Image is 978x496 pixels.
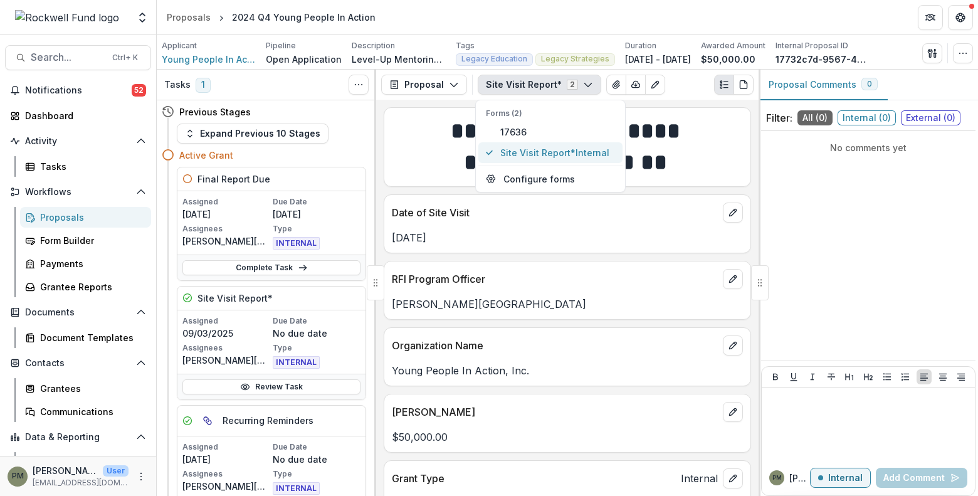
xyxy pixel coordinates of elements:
button: Open Documents [5,302,151,322]
p: Open Application [266,53,342,66]
button: Site Visit Report*2 [478,75,601,95]
button: Bullet List [880,369,895,384]
button: edit [723,402,743,422]
button: Align Left [917,369,932,384]
button: Bold [768,369,783,384]
button: Get Help [948,5,973,30]
button: Partners [918,5,943,30]
button: edit [723,335,743,356]
h4: Previous Stages [179,105,251,119]
p: No due date [273,327,360,340]
p: Date of Site Visit [392,205,718,220]
div: Tasks [40,160,141,173]
p: Duration [625,40,656,51]
p: Internal Proposal ID [776,40,848,51]
div: Patrick Moreno-Covington [772,475,782,481]
button: Open Data & Reporting [5,427,151,447]
button: More [134,469,149,484]
button: Toggle View Cancelled Tasks [349,75,369,95]
div: Grantees [40,382,141,395]
button: Open Workflows [5,182,151,202]
p: Description [352,40,395,51]
span: Documents [25,307,131,318]
a: Proposals [162,8,216,26]
button: PDF view [733,75,754,95]
p: User [103,465,129,477]
h5: Recurring Reminders [223,414,313,427]
p: Awarded Amount [701,40,765,51]
a: Payments [20,253,151,274]
span: INTERNAL [273,237,320,250]
p: [PERSON_NAME][GEOGRAPHIC_DATA] [392,297,743,312]
button: Notifications52 [5,80,151,100]
button: Heading 2 [861,369,876,384]
p: [EMAIL_ADDRESS][DOMAIN_NAME] [33,477,129,488]
a: Dashboard [5,105,151,126]
a: Review Task [182,379,360,394]
h5: Site Visit Report* [197,292,273,305]
span: Internal [681,471,718,486]
p: Assignees [182,468,270,480]
span: All ( 0 ) [797,110,833,125]
span: Data & Reporting [25,432,131,443]
p: Assignees [182,223,270,235]
button: Strike [824,369,839,384]
div: Ctrl + K [110,51,140,65]
p: Internal [828,473,863,483]
div: Patrick Moreno-Covington [12,472,24,480]
button: Proposal [381,75,467,95]
a: Dashboard [20,452,151,473]
p: No due date [273,453,360,466]
span: 52 [132,84,146,97]
button: Ordered List [898,369,913,384]
p: Assigned [182,315,270,327]
button: Internal [810,468,871,488]
button: Plaintext view [714,75,734,95]
button: Proposal Comments [759,70,888,100]
button: Heading 1 [842,369,857,384]
a: Communications [20,401,151,422]
div: Proposals [167,11,211,24]
button: edit [723,468,743,488]
p: Type [273,223,360,235]
a: Young People In Action, Inc. [162,53,256,66]
a: Grantees [20,378,151,399]
p: Type [273,468,360,480]
button: Align Right [954,369,969,384]
div: Grantee Reports [40,280,141,293]
span: Internal [576,147,609,158]
button: Align Center [935,369,950,384]
span: External ( 0 ) [901,110,960,125]
h5: Final Report Due [197,172,270,186]
div: 2024 Q4 Young People In Action [232,11,376,24]
button: Underline [786,369,801,384]
a: Form Builder [20,230,151,251]
p: [PERSON_NAME][GEOGRAPHIC_DATA] [182,235,270,248]
span: Search... [31,51,105,63]
span: Internal ( 0 ) [838,110,896,125]
span: Notifications [25,85,132,96]
a: Proposals [20,207,151,228]
nav: breadcrumb [162,8,381,26]
span: 1 [196,78,211,93]
p: $50,000.00 [701,53,755,66]
button: edit [723,269,743,289]
button: View dependent tasks [197,411,218,431]
a: Document Templates [20,327,151,348]
button: Open Contacts [5,353,151,373]
p: [PERSON_NAME] [789,472,810,485]
p: No comments yet [766,141,970,154]
p: [DATE] [273,208,360,221]
p: [DATE] [392,230,743,245]
p: [DATE] [182,453,270,466]
p: [PERSON_NAME][GEOGRAPHIC_DATA] [182,480,270,493]
button: Edit as form [645,75,665,95]
p: Assigned [182,196,270,208]
p: RFI Program Officer [392,272,718,287]
span: Site Visit Report* [500,146,615,159]
span: INTERNAL [273,356,320,369]
p: Due Date [273,441,360,453]
div: Communications [40,405,141,418]
p: 09/03/2025 [182,327,270,340]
